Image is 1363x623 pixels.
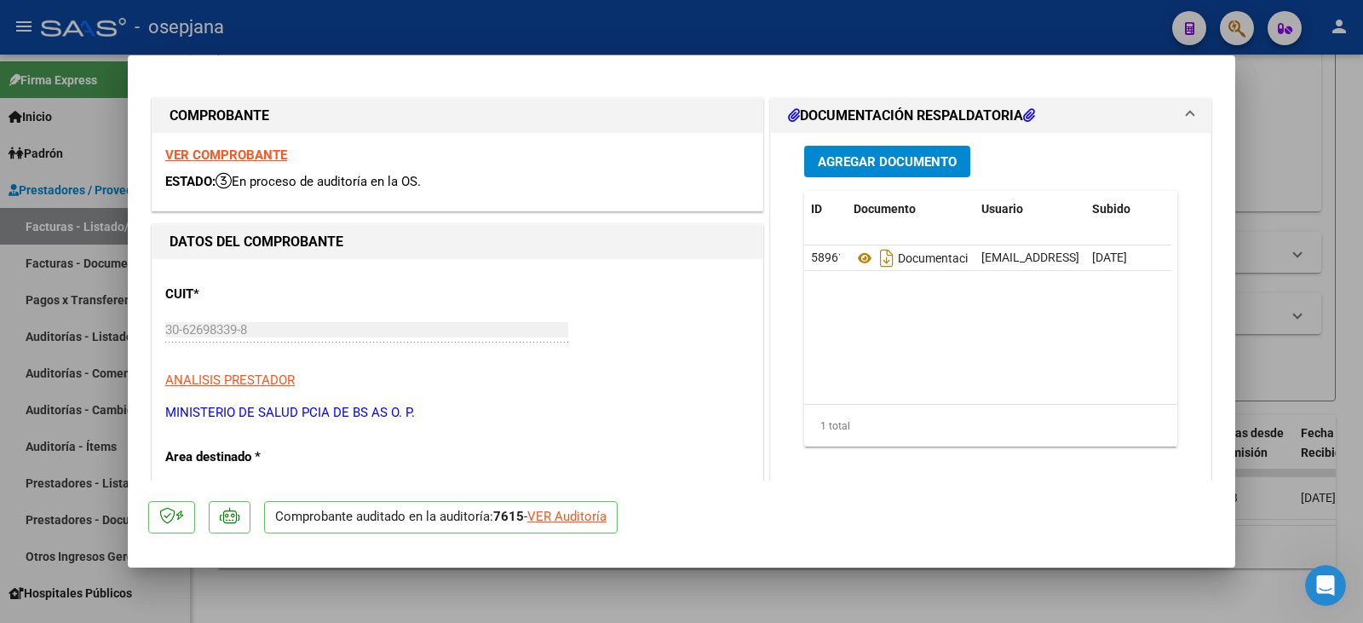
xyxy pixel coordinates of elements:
p: Area destinado * [165,447,341,467]
span: ANALISIS PRESTADOR [165,372,295,388]
strong: COMPROBANTE [170,107,269,124]
span: ESTADO: [165,174,216,189]
h1: DOCUMENTACIÓN RESPALDATORIA [788,106,1035,126]
span: Usuario [981,202,1023,216]
p: Comprobante auditado en la auditoría: - [264,501,618,534]
span: Documento [854,202,916,216]
div: DOCUMENTACIÓN RESPALDATORIA [771,133,1211,487]
span: ID [811,202,822,216]
span: Documentacion Respaldatoria Fac. 11099 [854,251,1120,265]
div: VER Auditoría [527,507,607,527]
span: [DATE] [1092,251,1127,264]
span: Subido [1092,202,1130,216]
span: En proceso de auditoría en la OS. [216,174,421,189]
datatable-header-cell: Subido [1085,191,1170,228]
datatable-header-cell: ID [804,191,847,228]
p: MINISTERIO DE SALUD PCIA DE BS AS O. P. [165,403,750,423]
button: Agregar Documento [804,146,970,177]
datatable-header-cell: Usuario [975,191,1085,228]
span: Agregar Documento [818,154,957,170]
datatable-header-cell: Documento [847,191,975,228]
datatable-header-cell: Acción [1170,191,1256,228]
div: 1 total [804,405,1177,447]
p: CUIT [165,285,341,304]
strong: DATOS DEL COMPROBANTE [170,234,343,250]
mat-expansion-panel-header: DOCUMENTACIÓN RESPALDATORIA [771,99,1211,133]
strong: 7615 [493,509,524,524]
iframe: Intercom live chat [1305,565,1346,606]
i: Descargar documento [876,245,898,272]
span: 58961 [811,251,845,264]
a: VER COMPROBANTE [165,147,287,163]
